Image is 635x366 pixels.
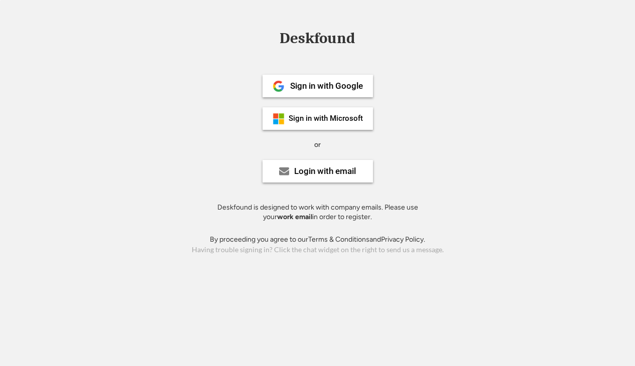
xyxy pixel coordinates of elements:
[277,213,312,221] strong: work email
[290,82,363,90] div: Sign in with Google
[205,203,431,222] div: Deskfound is designed to work with company emails. Please use your in order to register.
[289,115,363,122] div: Sign in with Microsoft
[273,113,285,125] img: ms-symbollockup_mssymbol_19.png
[308,235,369,244] a: Terms & Conditions
[273,80,285,92] img: 1024px-Google__G__Logo.svg.png
[314,140,321,150] div: or
[210,235,425,245] div: By proceeding you agree to our and
[381,235,425,244] a: Privacy Policy.
[294,167,356,175] div: Login with email
[275,31,360,46] div: Deskfound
